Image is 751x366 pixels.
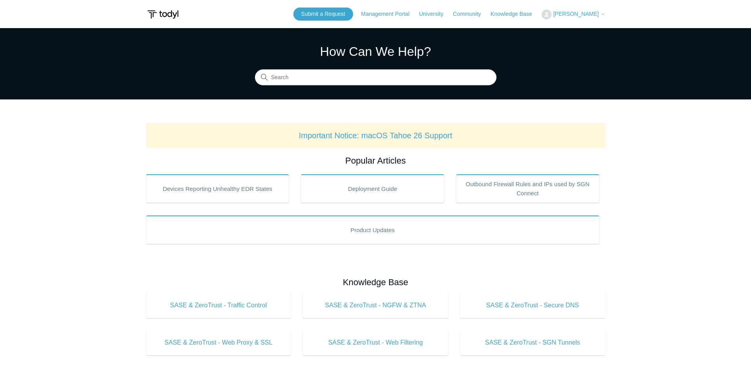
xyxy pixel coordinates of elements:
a: Important Notice: macOS Tahoe 26 Support [299,131,453,140]
h2: Knowledge Base [146,276,605,289]
a: Deployment Guide [301,174,444,203]
input: Search [255,70,496,86]
a: Management Portal [361,10,417,18]
a: Knowledge Base [491,10,540,18]
button: [PERSON_NAME] [542,10,605,19]
a: SASE & ZeroTrust - SGN Tunnels [460,330,605,355]
h1: How Can We Help? [255,42,496,61]
a: SASE & ZeroTrust - Traffic Control [146,293,291,318]
span: SASE & ZeroTrust - Secure DNS [472,301,593,310]
a: Devices Reporting Unhealthy EDR States [146,174,289,203]
a: SASE & ZeroTrust - Web Proxy & SSL [146,330,291,355]
a: Outbound Firewall Rules and IPs used by SGN Connect [456,174,599,203]
span: SASE & ZeroTrust - Web Filtering [315,338,436,347]
span: SASE & ZeroTrust - Web Proxy & SSL [158,338,279,347]
h2: Popular Articles [146,154,605,167]
span: SASE & ZeroTrust - SGN Tunnels [472,338,593,347]
a: SASE & ZeroTrust - NGFW & ZTNA [303,293,448,318]
a: Product Updates [146,215,599,244]
a: Community [453,10,489,18]
a: SASE & ZeroTrust - Secure DNS [460,293,605,318]
span: [PERSON_NAME] [553,11,599,17]
a: University [419,10,451,18]
a: Submit a Request [293,8,353,21]
span: SASE & ZeroTrust - NGFW & ZTNA [315,301,436,310]
span: SASE & ZeroTrust - Traffic Control [158,301,279,310]
img: Todyl Support Center Help Center home page [146,7,180,22]
a: SASE & ZeroTrust - Web Filtering [303,330,448,355]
